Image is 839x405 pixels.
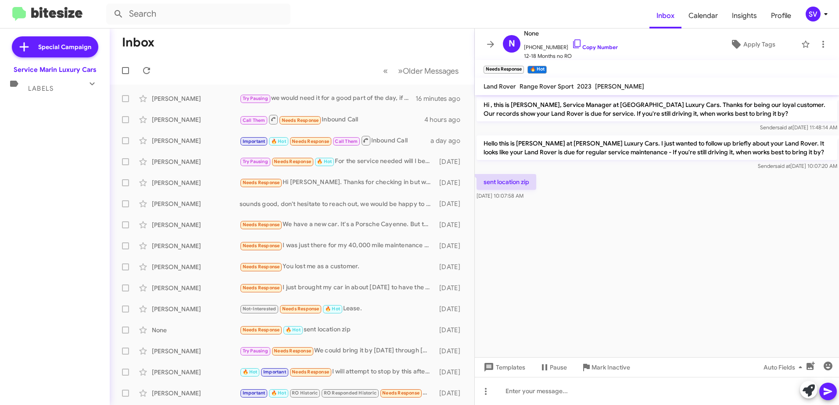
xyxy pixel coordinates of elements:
span: Older Messages [403,66,459,76]
div: [PERSON_NAME] [152,220,240,229]
span: Needs Response [292,369,329,375]
span: 2023 [577,82,592,90]
div: [DATE] [435,284,467,292]
span: Sender [DATE] 11:48:14 AM [760,124,837,131]
span: Needs Response [243,180,280,185]
div: Lease. [240,304,435,314]
span: Try Pausing [243,348,268,354]
div: [DATE] [435,263,467,271]
h1: Inbox [122,36,154,50]
small: Needs Response [484,66,524,74]
div: [PERSON_NAME] [152,242,240,250]
span: Apply Tags [743,36,775,52]
span: Try Pausing [243,159,268,164]
a: Calendar [681,3,725,28]
div: [PERSON_NAME] [152,389,240,398]
button: Pause [532,359,574,375]
div: we would need it for a good part of the day, if anything comes up when they scan the vehicle it h... [240,93,416,103]
div: a day ago [430,136,467,145]
div: [DATE] [435,178,467,187]
button: SV [798,7,829,21]
span: [DATE] 10:07:58 AM [477,192,523,199]
span: Needs Response [274,348,311,354]
div: sent location zip [240,325,435,335]
div: Hi [PERSON_NAME]. Thanks for checking in but we'll probably just wait for the service message to ... [240,178,435,188]
span: 🔥 Hot [317,159,332,164]
div: [DATE] [435,220,467,229]
div: None [152,326,240,334]
div: For the service needed will I be able to drop it off in the morning and pick it up after lunch? O... [240,156,435,167]
span: Try Pausing [243,96,268,101]
a: Profile [764,3,798,28]
div: Inbound Call [240,114,424,125]
button: Auto Fields [757,359,813,375]
div: [DATE] [435,389,467,398]
span: Not-Interested [243,306,276,312]
div: [PERSON_NAME] [152,136,240,145]
span: Needs Response [243,327,280,333]
div: SV [806,7,821,21]
span: 🔥 Hot [286,327,301,333]
div: [DATE] [435,347,467,355]
div: [PERSON_NAME] [152,94,240,103]
span: « [383,65,388,76]
div: [DATE] [435,242,467,250]
div: Ok. Will do [240,388,435,398]
div: We could bring it by [DATE] through [DATE] (9/30 to 10/2) or next week [DATE] (10/7). But we will... [240,346,435,356]
span: 🔥 Hot [271,139,286,144]
span: Needs Response [243,264,280,270]
span: RO Responded Historic [324,390,376,396]
div: Inbound Call [240,135,430,146]
span: Important [263,369,286,375]
a: Special Campaign [12,36,98,57]
p: Hello this is [PERSON_NAME] at [PERSON_NAME] Luxury Cars. I just wanted to follow up briefly abou... [477,135,837,160]
span: Important [243,390,265,396]
div: [PERSON_NAME] [152,178,240,187]
span: Land Rover [484,82,516,90]
div: [PERSON_NAME] [152,284,240,292]
span: Needs Response [243,285,280,291]
span: said at [775,163,790,169]
span: 🔥 Hot [325,306,340,312]
p: sent location zip [477,174,536,190]
div: [PERSON_NAME] [152,263,240,271]
span: Sender [DATE] 10:07:20 AM [758,163,837,169]
span: Needs Response [274,159,311,164]
div: [DATE] [435,326,467,334]
div: [PERSON_NAME] [152,199,240,208]
nav: Page navigation example [378,62,464,80]
span: 12-18 Months no RO [524,52,618,60]
span: Needs Response [243,222,280,227]
p: Hi , this is [PERSON_NAME], Service Manager at [GEOGRAPHIC_DATA] Luxury Cars. Thanks for being ou... [477,97,837,121]
span: Auto Fields [764,359,806,375]
span: 🔥 Hot [243,369,258,375]
div: We have a new car. It's a Porsche Cayenne. But thanks anyway. [240,220,435,230]
div: I was just there for my 40,000 mile maintenance a few weeks ago. I believe [PERSON_NAME] was the ... [240,241,435,251]
div: [PERSON_NAME] [152,305,240,313]
button: Templates [475,359,532,375]
button: Next [393,62,464,80]
span: Special Campaign [38,43,91,51]
span: said at [777,124,792,131]
div: [PERSON_NAME] [152,347,240,355]
span: [PERSON_NAME] [595,82,644,90]
span: » [398,65,403,76]
span: RO Historic [292,390,318,396]
span: [PHONE_NUMBER] [524,39,618,52]
div: sounds good, don't hesitate to reach out, we would be happy to get you in for service when ready. [240,199,435,208]
div: [DATE] [435,368,467,377]
a: Inbox [649,3,681,28]
span: Needs Response [243,243,280,249]
span: Call Them [243,117,265,123]
div: I just brought my car in about [DATE] to have the service and they realize I did not need it yet [240,283,435,293]
div: 16 minutes ago [416,94,467,103]
a: Insights [725,3,764,28]
span: Needs Response [282,306,319,312]
div: 4 hours ago [424,115,467,124]
div: [DATE] [435,199,467,208]
button: Previous [378,62,393,80]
